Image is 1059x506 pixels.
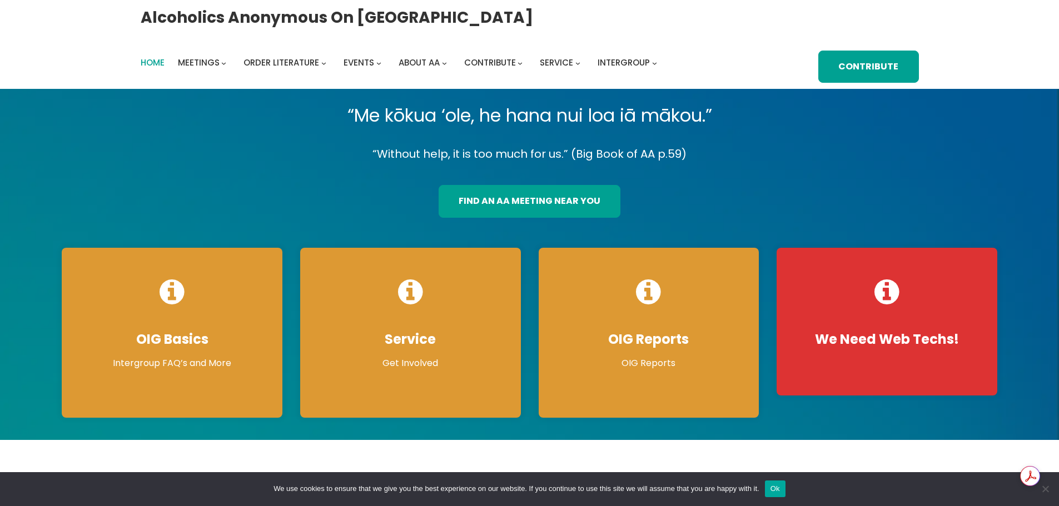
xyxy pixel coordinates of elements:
[788,331,986,348] h4: We Need Web Techs!
[344,57,374,68] span: Events
[311,357,510,370] p: Get Involved
[376,60,381,65] button: Events submenu
[141,57,165,68] span: Home
[442,60,447,65] button: About AA submenu
[575,60,580,65] button: Service submenu
[321,60,326,65] button: Order Literature submenu
[598,55,650,71] a: Intergroup
[399,57,440,68] span: About AA
[311,331,510,348] h4: Service
[540,55,573,71] a: Service
[221,60,226,65] button: Meetings submenu
[652,60,657,65] button: Intergroup submenu
[464,57,516,68] span: Contribute
[818,51,918,83] a: Contribute
[540,57,573,68] span: Service
[765,480,785,497] button: Ok
[141,4,533,31] a: Alcoholics Anonymous on [GEOGRAPHIC_DATA]
[73,357,271,370] p: Intergroup FAQ’s and More
[1040,483,1051,494] span: No
[243,57,319,68] span: Order Literature
[399,55,440,71] a: About AA
[464,55,516,71] a: Contribute
[73,331,271,348] h4: OIG Basics
[141,55,661,71] nav: Intergroup
[550,357,748,370] p: OIG Reports
[178,57,220,68] span: Meetings
[178,55,220,71] a: Meetings
[141,55,165,71] a: Home
[598,57,650,68] span: Intergroup
[53,100,1006,131] p: “Me kōkua ‘ole, he hana nui loa iā mākou.”
[550,331,748,348] h4: OIG Reports
[274,483,759,494] span: We use cookies to ensure that we give you the best experience on our website. If you continue to ...
[518,60,523,65] button: Contribute submenu
[439,185,620,218] a: find an aa meeting near you
[344,55,374,71] a: Events
[53,144,1006,164] p: “Without help, it is too much for us.” (Big Book of AA p.59)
